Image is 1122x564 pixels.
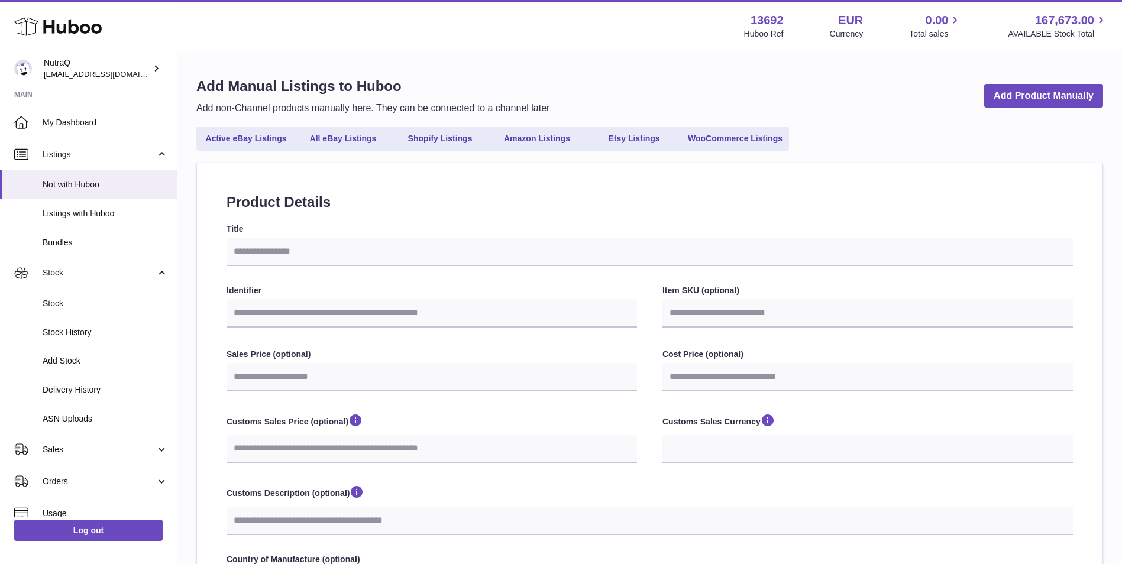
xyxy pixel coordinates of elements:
[43,117,168,128] span: My Dashboard
[196,77,549,96] h1: Add Manual Listings to Huboo
[43,384,168,396] span: Delivery History
[43,327,168,338] span: Stock History
[43,355,168,367] span: Add Stock
[43,237,168,248] span: Bundles
[43,267,156,278] span: Stock
[909,12,962,40] a: 0.00 Total sales
[744,28,784,40] div: Huboo Ref
[43,208,168,219] span: Listings with Huboo
[662,285,1073,296] label: Item SKU (optional)
[196,102,549,115] p: Add non-Channel products manually here. They can be connected to a channel later
[43,476,156,487] span: Orders
[14,60,32,77] img: log@nutraq.com
[1035,12,1094,28] span: 167,673.00
[1008,28,1108,40] span: AVAILABLE Stock Total
[14,520,163,541] a: Log out
[662,349,1073,360] label: Cost Price (optional)
[296,129,390,148] a: All eBay Listings
[1008,12,1108,40] a: 167,673.00 AVAILABLE Stock Total
[43,179,168,190] span: Not with Huboo
[684,129,787,148] a: WooCommerce Listings
[227,484,1073,503] label: Customs Description (optional)
[751,12,784,28] strong: 13692
[43,298,168,309] span: Stock
[43,413,168,424] span: ASN Uploads
[43,149,156,160] span: Listings
[984,84,1103,108] a: Add Product Manually
[227,413,637,432] label: Customs Sales Price (optional)
[909,28,962,40] span: Total sales
[926,12,949,28] span: 0.00
[227,285,637,296] label: Identifier
[838,12,863,28] strong: EUR
[227,223,1073,235] label: Title
[43,444,156,455] span: Sales
[43,508,168,519] span: Usage
[393,129,487,148] a: Shopify Listings
[227,193,1073,212] h2: Product Details
[662,413,1073,432] label: Customs Sales Currency
[227,349,637,360] label: Sales Price (optional)
[44,69,174,79] span: [EMAIL_ADDRESS][DOMAIN_NAME]
[490,129,584,148] a: Amazon Listings
[587,129,681,148] a: Etsy Listings
[830,28,864,40] div: Currency
[44,57,150,80] div: NutraQ
[199,129,293,148] a: Active eBay Listings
